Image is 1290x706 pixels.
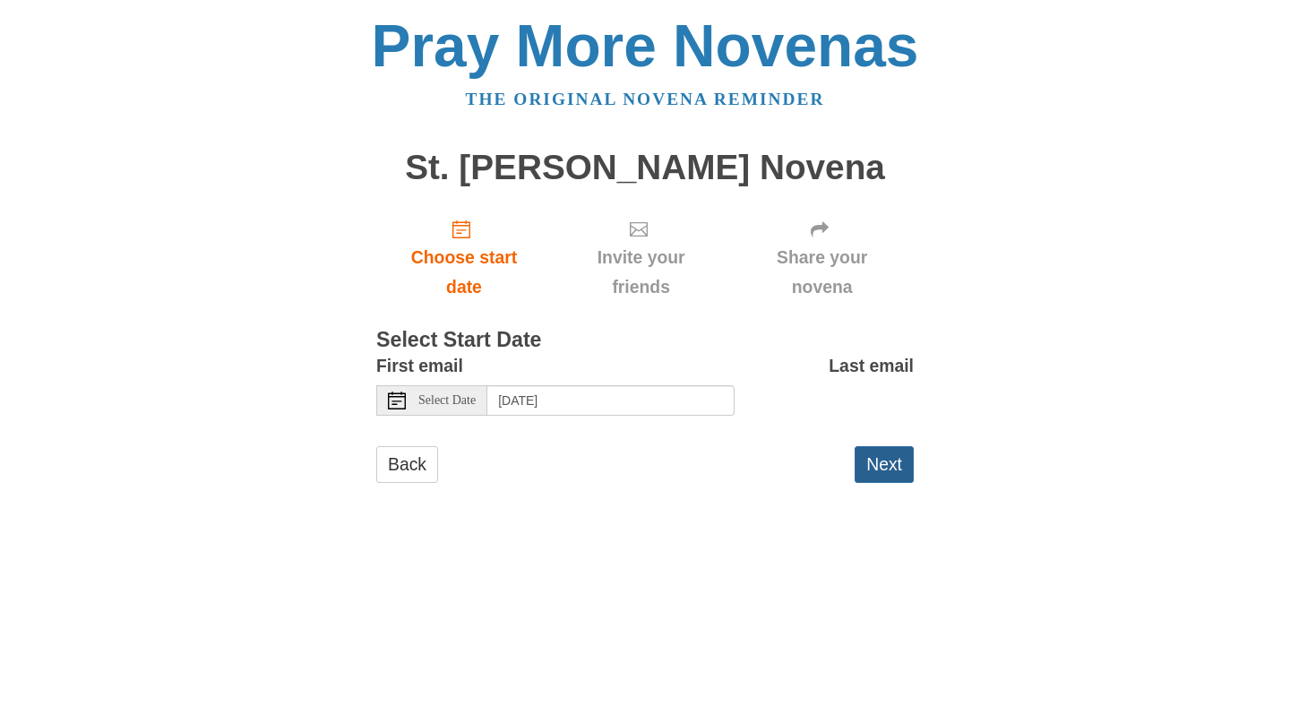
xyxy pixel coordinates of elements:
div: Click "Next" to confirm your start date first. [730,204,914,311]
span: Select Date [418,394,476,407]
a: Choose start date [376,204,552,311]
div: Click "Next" to confirm your start date first. [552,204,730,311]
a: Back [376,446,438,483]
label: Last email [829,351,914,381]
h3: Select Start Date [376,329,914,352]
h1: St. [PERSON_NAME] Novena [376,149,914,187]
a: Pray More Novenas [372,13,919,79]
button: Next [855,446,914,483]
label: First email [376,351,463,381]
span: Invite your friends [570,243,712,302]
span: Share your novena [748,243,896,302]
a: The original novena reminder [466,90,825,108]
span: Choose start date [394,243,534,302]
